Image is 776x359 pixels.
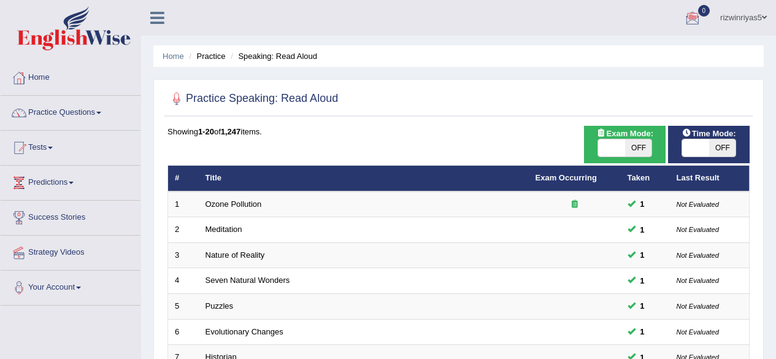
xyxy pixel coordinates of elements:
span: You can still take this question [636,274,650,287]
a: Seven Natural Wonders [206,276,290,285]
span: OFF [709,139,736,156]
small: Not Evaluated [677,226,719,233]
td: 6 [168,319,199,345]
a: Meditation [206,225,242,234]
th: Title [199,166,529,191]
td: 4 [168,268,199,294]
a: Home [1,61,140,91]
a: Nature of Reality [206,250,265,260]
small: Not Evaluated [677,252,719,259]
small: Not Evaluated [677,201,719,208]
span: You can still take this question [636,223,650,236]
a: Evolutionary Changes [206,327,283,336]
td: 2 [168,217,199,243]
td: 1 [168,191,199,217]
span: Exam Mode: [592,127,658,140]
a: Strategy Videos [1,236,140,266]
a: Home [163,52,184,61]
span: You can still take this question [636,198,650,210]
div: Showing of items. [167,126,750,137]
a: Your Account [1,271,140,301]
a: Exam Occurring [536,173,597,182]
a: Success Stories [1,201,140,231]
b: 1-20 [198,127,214,136]
td: 5 [168,294,199,320]
span: You can still take this question [636,249,650,261]
a: Practice Questions [1,96,140,126]
h2: Practice Speaking: Read Aloud [167,90,338,108]
div: Show exams occurring in exams [584,126,666,163]
b: 1,247 [221,127,241,136]
span: Time Mode: [677,127,741,140]
span: 0 [698,5,710,17]
td: 3 [168,242,199,268]
th: # [168,166,199,191]
small: Not Evaluated [677,303,719,310]
li: Speaking: Read Aloud [228,50,317,62]
small: Not Evaluated [677,277,719,284]
a: Tests [1,131,140,161]
th: Taken [621,166,670,191]
span: You can still take this question [636,299,650,312]
small: Not Evaluated [677,328,719,336]
a: Predictions [1,166,140,196]
div: Exam occurring question [536,199,614,210]
a: Puzzles [206,301,234,311]
span: You can still take this question [636,325,650,338]
li: Practice [186,50,225,62]
span: OFF [625,139,652,156]
a: Ozone Pollution [206,199,262,209]
th: Last Result [670,166,750,191]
